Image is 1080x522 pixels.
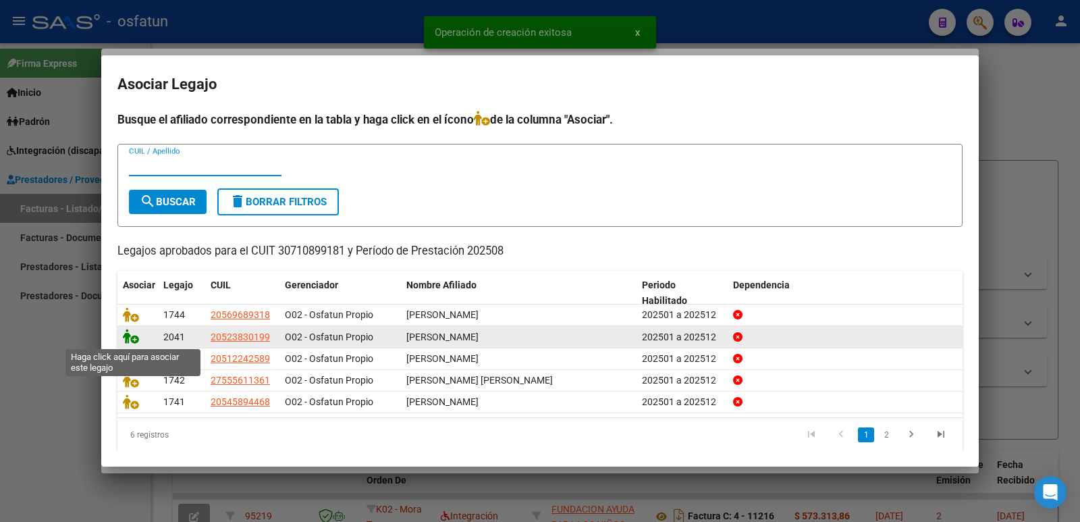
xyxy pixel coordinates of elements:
a: 2 [878,427,894,442]
a: 1 [858,427,874,442]
span: CANIZO TOMAS ADRIAN [406,353,479,364]
datatable-header-cell: Dependencia [728,271,963,315]
div: 202501 a 202512 [642,351,722,367]
mat-icon: search [140,193,156,209]
span: FERNANDEZ LUCAS IGNACIO [406,309,479,320]
span: 1744 [163,309,185,320]
datatable-header-cell: Nombre Afiliado [401,271,637,315]
li: page 1 [856,423,876,446]
button: Borrar Filtros [217,188,339,215]
datatable-header-cell: Gerenciador [279,271,401,315]
span: Borrar Filtros [230,196,327,208]
a: go to last page [928,427,954,442]
mat-icon: delete [230,193,246,209]
datatable-header-cell: Legajo [158,271,205,315]
span: Legajo [163,280,193,290]
span: Gerenciador [285,280,338,290]
span: 2041 [163,332,185,342]
li: page 2 [876,423,896,446]
span: 20545894468 [211,396,270,407]
span: 27555611361 [211,375,270,386]
span: Asociar [123,280,155,290]
div: Open Intercom Messenger [1034,476,1066,508]
span: Nombre Afiliado [406,280,477,290]
datatable-header-cell: CUIL [205,271,279,315]
span: Buscar [140,196,196,208]
span: 1742 [163,375,185,386]
span: 20523830199 [211,332,270,342]
div: 202501 a 202512 [642,373,722,388]
span: 1750 [163,353,185,364]
span: SANTILLAN ROBERTO ALFREDO [406,396,479,407]
span: SANTILLAN LOURDES MARIA ALSIRA [406,375,553,386]
a: go to previous page [828,427,854,442]
div: 202501 a 202512 [642,330,722,345]
span: 1741 [163,396,185,407]
span: CUIL [211,280,231,290]
div: 202501 a 202512 [642,394,722,410]
span: 20512242589 [211,353,270,364]
h2: Asociar Legajo [117,72,963,97]
span: REYNOSO MORFIL MAXIMO [406,332,479,342]
span: O02 - Osfatun Propio [285,396,373,407]
div: 202501 a 202512 [642,307,722,323]
datatable-header-cell: Periodo Habilitado [637,271,728,315]
span: O02 - Osfatun Propio [285,353,373,364]
div: 6 registros [117,418,284,452]
p: Legajos aprobados para el CUIT 30710899181 y Período de Prestación 202508 [117,243,963,260]
span: O02 - Osfatun Propio [285,375,373,386]
a: go to next page [898,427,924,442]
span: Dependencia [733,280,790,290]
span: O02 - Osfatun Propio [285,309,373,320]
span: Periodo Habilitado [642,280,687,306]
a: go to first page [799,427,824,442]
datatable-header-cell: Asociar [117,271,158,315]
h4: Busque el afiliado correspondiente en la tabla y haga click en el ícono de la columna "Asociar". [117,111,963,128]
span: 20569689318 [211,309,270,320]
span: O02 - Osfatun Propio [285,332,373,342]
button: Buscar [129,190,207,214]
